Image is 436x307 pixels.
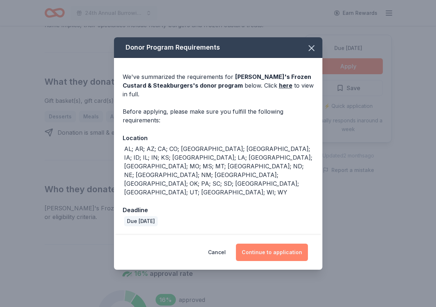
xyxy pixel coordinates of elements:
button: Continue to application [236,244,308,261]
div: AL; AR; AZ; CA; CO; [GEOGRAPHIC_DATA]; [GEOGRAPHIC_DATA]; IA; ID; IL; IN; KS; [GEOGRAPHIC_DATA]; ... [124,144,314,197]
div: We've summarized the requirements for below. Click to view in full. [123,72,314,98]
div: Donor Program Requirements [114,37,322,58]
a: here [279,81,292,90]
div: Before applying, please make sure you fulfill the following requirements: [123,107,314,125]
div: Deadline [123,205,314,215]
button: Cancel [208,244,226,261]
div: Location [123,133,314,143]
div: Due [DATE] [124,216,158,226]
